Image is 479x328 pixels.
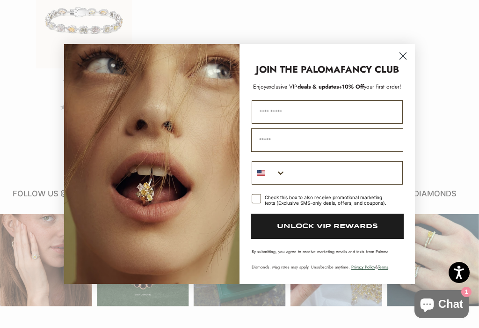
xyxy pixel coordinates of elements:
[252,162,286,184] button: Search Countries
[378,264,388,270] a: Terms
[251,214,404,239] button: UNLOCK VIP REWARDS
[266,82,339,91] span: deals & updates
[257,169,265,177] img: United States
[252,100,403,124] input: First Name
[252,248,403,270] p: By submitting, you agree to receive marketing emails and texts from Paloma Diamonds. Msg rates ma...
[253,82,266,91] span: Enjoy
[395,48,411,64] button: Close dialog
[64,44,239,284] img: Loading...
[351,264,390,270] span: & .
[351,264,375,270] a: Privacy Policy
[339,82,401,91] span: + your first order!
[265,194,392,206] div: Check this box to also receive promotional marketing texts (Exclusive SMS-only deals, offers, and...
[341,63,399,76] strong: FANCY CLUB
[256,63,341,76] strong: JOIN THE PALOMA
[342,82,364,91] span: 10% Off
[266,82,298,91] span: exclusive VIP
[251,128,403,152] input: Email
